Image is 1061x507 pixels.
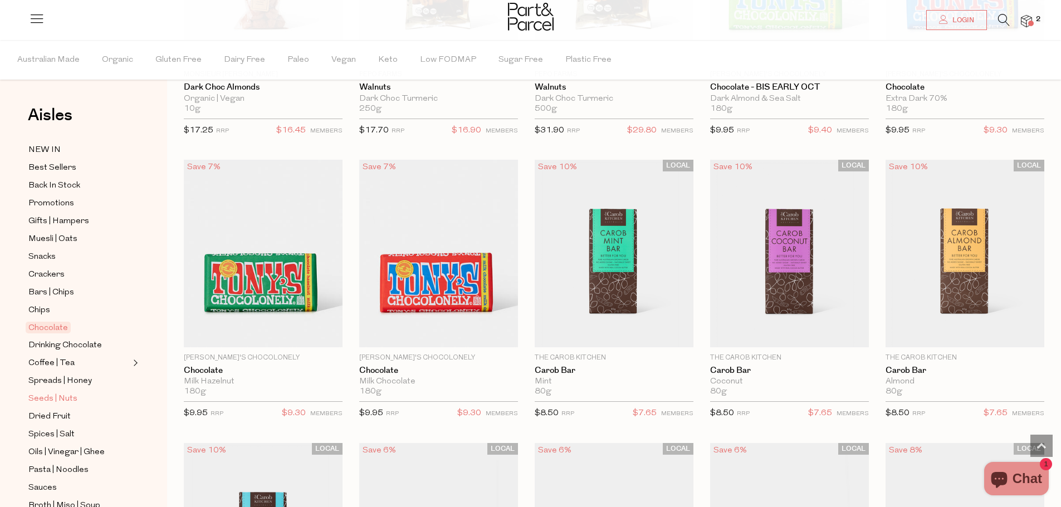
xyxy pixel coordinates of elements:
[1012,411,1044,417] small: MEMBERS
[28,481,130,495] a: Sauces
[130,356,138,370] button: Expand/Collapse Coffee | Tea
[359,387,382,397] span: 180g
[886,94,1044,104] div: Extra Dark 70%
[457,406,481,421] span: $9.30
[359,366,518,376] a: Chocolate
[28,196,130,210] a: Promotions
[28,303,130,317] a: Chips
[950,16,974,25] span: Login
[184,409,208,417] span: $9.95
[498,41,543,80] span: Sugar Free
[28,161,130,175] a: Best Sellers
[359,377,518,387] div: Milk Chocolate
[886,353,1044,363] p: The Carob Kitchen
[535,82,693,92] a: Walnuts
[359,443,399,458] div: Save 6%
[886,126,910,135] span: $9.95
[838,160,869,171] span: LOCAL
[28,268,130,282] a: Crackers
[28,107,72,135] a: Aisles
[737,128,750,134] small: RRP
[1014,443,1044,455] span: LOCAL
[216,128,229,134] small: RRP
[737,411,750,417] small: RRP
[359,126,389,135] span: $17.70
[886,366,1044,376] a: Carob Bar
[28,410,130,424] a: Dried Fruit
[282,406,306,421] span: $9.30
[535,160,693,347] img: Carob Bar
[912,128,925,134] small: RRP
[535,160,580,175] div: Save 10%
[359,104,382,114] span: 250g
[486,128,518,134] small: MEMBERS
[535,443,575,458] div: Save 6%
[710,353,869,363] p: The Carob Kitchen
[28,445,130,459] a: Oils | Vinegar | Ghee
[710,94,869,104] div: Dark Almond & Sea Salt
[17,41,80,80] span: Australian Made
[28,392,130,406] a: Seeds | Nuts
[312,443,343,455] span: LOCAL
[28,339,102,352] span: Drinking Chocolate
[28,179,80,193] span: Back In Stock
[28,463,130,477] a: Pasta | Noodles
[184,387,206,397] span: 180g
[28,357,75,370] span: Coffee | Tea
[837,128,869,134] small: MEMBERS
[378,41,398,80] span: Keto
[535,366,693,376] a: Carob Bar
[184,160,343,347] img: Chocolate
[184,377,343,387] div: Milk Hazelnut
[710,160,869,347] img: Carob Bar
[28,446,105,459] span: Oils | Vinegar | Ghee
[912,411,925,417] small: RRP
[710,104,732,114] span: 180g
[28,250,130,264] a: Snacks
[710,377,869,387] div: Coconut
[28,250,56,264] span: Snacks
[224,41,265,80] span: Dairy Free
[184,366,343,376] a: Chocolate
[28,161,76,175] span: Best Sellers
[28,374,130,388] a: Spreads | Honey
[535,353,693,363] p: The Carob Kitchen
[420,41,476,80] span: Low FODMAP
[984,406,1008,421] span: $7.65
[28,214,130,228] a: Gifts | Hampers
[26,322,71,333] span: Chocolate
[661,128,693,134] small: MEMBERS
[926,10,987,30] a: Login
[28,143,130,157] a: NEW IN
[663,160,693,171] span: LOCAL
[184,443,229,458] div: Save 10%
[155,41,202,80] span: Gluten Free
[392,128,404,134] small: RRP
[567,128,580,134] small: RRP
[710,366,869,376] a: Carob Bar
[486,411,518,417] small: MEMBERS
[28,427,130,441] a: Spices | Salt
[28,233,77,246] span: Muesli | Oats
[837,411,869,417] small: MEMBERS
[28,338,130,352] a: Drinking Chocolate
[28,464,89,477] span: Pasta | Noodles
[535,409,559,417] span: $8.50
[28,321,130,334] a: Chocolate
[886,443,926,458] div: Save 8%
[1033,14,1043,24] span: 2
[28,215,89,228] span: Gifts | Hampers
[627,124,657,138] span: $29.80
[710,82,869,92] a: Chocolate - BIS EARLY OCT
[663,443,693,455] span: LOCAL
[184,82,343,92] a: Dark Choc Almonds
[561,411,574,417] small: RRP
[633,406,657,421] span: $7.65
[886,387,902,397] span: 80g
[310,411,343,417] small: MEMBERS
[102,41,133,80] span: Organic
[28,286,130,299] a: Bars | Chips
[28,286,74,299] span: Bars | Chips
[535,94,693,104] div: Dark Choc Turmeric
[710,409,734,417] span: $8.50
